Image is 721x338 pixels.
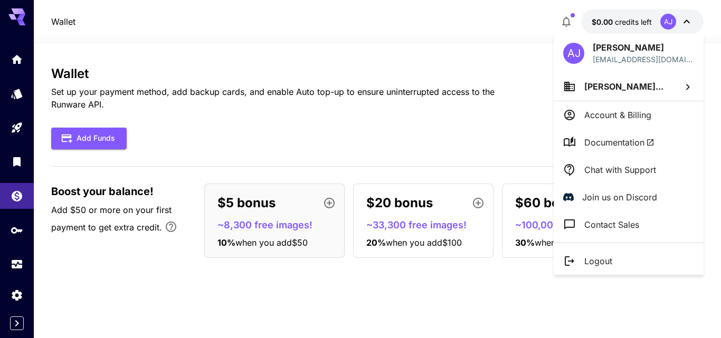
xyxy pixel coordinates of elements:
div: AJ [563,43,584,64]
p: Logout [584,255,612,267]
p: Contact Sales [584,218,639,231]
p: Account & Billing [584,109,651,121]
p: Chat with Support [584,163,656,176]
p: Join us on Discord [582,191,657,204]
div: ashwin@piccu.art [593,54,694,65]
span: Documentation [584,136,654,149]
button: [PERSON_NAME]... [554,72,704,101]
p: [PERSON_NAME] [593,41,694,54]
p: [EMAIL_ADDRESS][DOMAIN_NAME] [593,54,694,65]
span: [PERSON_NAME]... [584,81,663,92]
